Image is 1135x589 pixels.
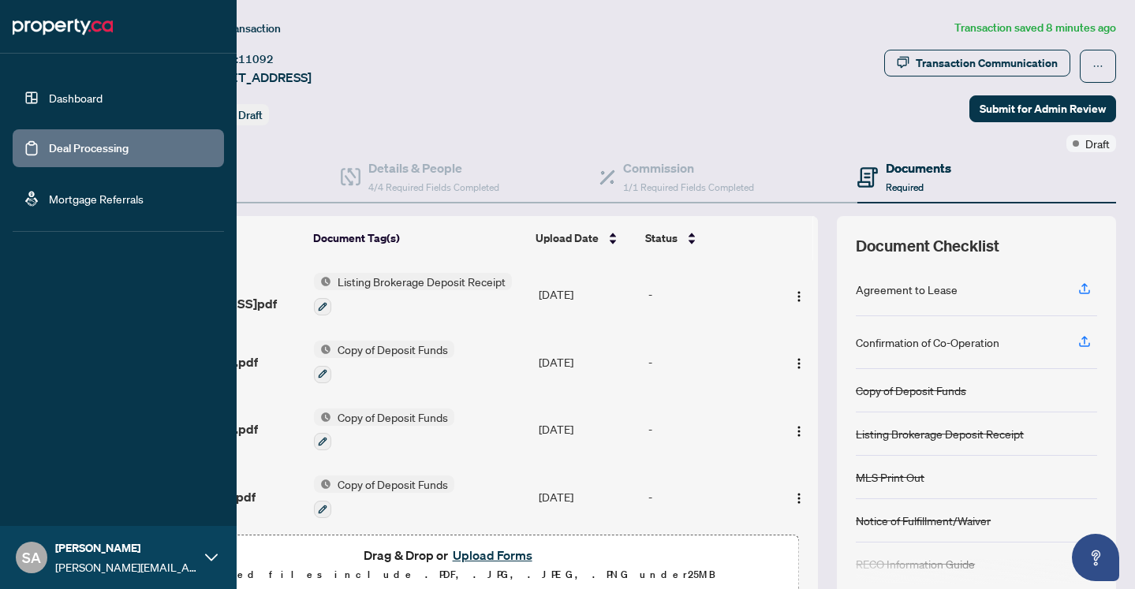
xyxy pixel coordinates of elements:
div: Transaction Communication [916,50,1058,76]
span: Upload Date [536,229,599,247]
th: Upload Date [529,216,638,260]
div: - [648,488,773,505]
button: Status IconCopy of Deposit Funds [314,475,454,518]
td: [DATE] [532,396,642,464]
article: Transaction saved 8 minutes ago [954,19,1116,37]
button: Upload Forms [448,545,537,565]
span: ellipsis [1092,61,1103,72]
a: Mortgage Referrals [49,192,144,206]
div: - [648,420,773,438]
button: Submit for Admin Review [969,95,1116,122]
img: Status Icon [314,408,331,426]
div: Listing Brokerage Deposit Receipt [856,425,1024,442]
span: Draft [1085,135,1110,152]
img: Logo [793,425,805,438]
h4: Commission [623,158,754,177]
img: logo [13,14,113,39]
span: Listing Brokerage Deposit Receipt [331,273,512,290]
button: Status IconCopy of Deposit Funds [314,408,454,451]
div: Copy of Deposit Funds [856,382,966,399]
button: Logo [786,281,812,307]
img: Status Icon [314,475,331,493]
span: View Transaction [196,21,281,35]
div: RECO Information Guide [856,555,975,572]
span: 11092 [238,52,274,66]
div: Agreement to Lease [856,281,958,298]
img: Status Icon [314,273,331,290]
h4: Details & People [368,158,499,177]
a: Dashboard [49,91,103,105]
p: Supported files include .PDF, .JPG, .JPEG, .PNG under 25 MB [111,565,789,584]
td: [DATE] [532,328,642,396]
span: Copy of Deposit Funds [331,408,454,426]
div: - [648,285,773,303]
span: Status [645,229,678,247]
span: Document Checklist [856,235,999,257]
span: Copy of Deposit Funds [331,475,454,493]
span: Required [886,181,924,193]
span: [PERSON_NAME] [55,539,197,557]
div: Confirmation of Co-Operation [856,334,999,351]
a: Deal Processing [49,141,129,155]
div: Notice of Fulfillment/Waiver [856,512,991,529]
img: Logo [793,357,805,370]
td: [DATE] [532,463,642,531]
img: Logo [793,290,805,303]
td: [DATE] [532,260,642,328]
span: Drag & Drop or [364,545,537,565]
img: Logo [793,492,805,505]
span: [PERSON_NAME][EMAIL_ADDRESS][DOMAIN_NAME] [55,558,197,576]
span: Copy of Deposit Funds [331,341,454,358]
button: Status IconListing Brokerage Deposit Receipt [314,273,512,315]
button: Transaction Communication [884,50,1070,76]
div: MLS Print Out [856,468,924,486]
th: Status [639,216,775,260]
th: Document Tag(s) [307,216,530,260]
span: 4/4 Required Fields Completed [368,181,499,193]
span: Submit for Admin Review [980,96,1106,121]
div: - [648,353,773,371]
button: Logo [786,484,812,509]
span: SA [22,546,41,568]
button: Status IconCopy of Deposit Funds [314,341,454,383]
h4: Documents [886,158,951,177]
span: Draft [238,108,263,122]
button: Open asap [1072,534,1119,581]
span: 1/1 Required Fields Completed [623,181,754,193]
span: [STREET_ADDRESS] [196,68,312,87]
img: Status Icon [314,341,331,358]
button: Logo [786,416,812,442]
button: Logo [786,349,812,375]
